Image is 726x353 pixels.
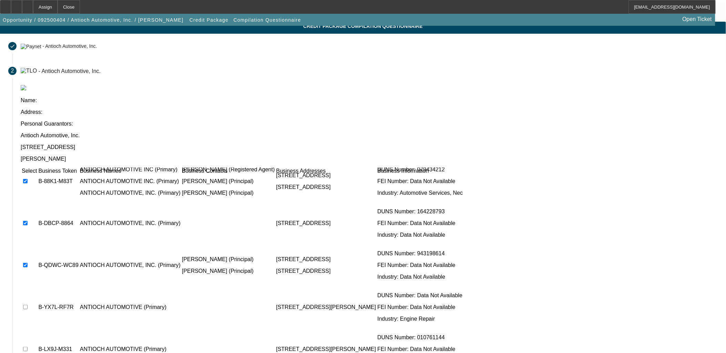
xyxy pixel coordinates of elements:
[276,172,376,179] p: [STREET_ADDRESS]
[276,304,376,310] p: [STREET_ADDRESS][PERSON_NAME]
[182,268,275,274] p: [PERSON_NAME] (Principal)
[377,274,483,280] p: Industry: Data Not Available
[276,168,377,174] td: Business Addresses
[38,245,79,286] td: B-QDWC-WC89
[21,121,718,127] p: Personal Guarantors:
[21,44,41,49] img: Paynet
[377,316,483,322] p: Industry: Engine Repair
[188,14,230,26] button: Credit Package
[182,178,275,184] p: [PERSON_NAME] (Principal)
[377,190,483,196] p: Industry: Automotive Services, Nec
[21,85,26,90] img: tlo.png
[80,262,181,268] p: ANTIOCH AUTOMOTIVE, INC. (Primary)
[190,17,228,23] span: Credit Package
[21,168,37,174] td: Select
[39,68,101,74] div: - Antioch Automotive, Inc.
[21,132,718,139] p: Antioch Automotive, Inc.
[276,220,376,226] p: [STREET_ADDRESS]
[38,168,79,174] td: Business Token
[377,232,483,238] p: Industry: Data Not Available
[377,304,483,310] p: FEI Number: Data Not Available
[21,109,718,115] p: Address:
[377,178,483,184] p: FEI Number: Data Not Available
[21,144,718,150] p: [STREET_ADDRESS]
[377,262,483,268] p: FEI Number: Data Not Available
[10,43,15,49] mat-icon: done
[377,292,483,299] p: DUNS Number: Data Not Available
[234,17,301,23] span: Compilation Questionnaire
[680,13,715,25] a: Open Ticket
[276,268,376,274] p: [STREET_ADDRESS]
[377,250,483,257] p: DUNS Number: 943198614
[38,203,79,244] td: B-DBCP-8864
[377,220,483,226] p: FEI Number: Data Not Available
[377,346,483,352] p: FEI Number: Data Not Available
[182,256,275,263] p: [PERSON_NAME] (Principal)
[21,156,718,162] p: [PERSON_NAME]
[377,208,483,215] p: DUNS Number: 164228793
[276,346,376,352] p: [STREET_ADDRESS][PERSON_NAME]
[11,68,14,74] span: 2
[21,68,37,74] img: TLO
[38,161,79,202] td: B-88K1-M83T
[80,220,181,226] p: ANTIOCH AUTOMOTIVE, INC. (Primary)
[232,14,303,26] button: Compilation Questionnaire
[276,256,376,263] p: [STREET_ADDRESS]
[38,287,79,328] td: B-YX7L-RF7R
[42,44,97,49] div: - Antioch Automotive, Inc.
[377,168,484,174] td: Business Information
[3,17,184,23] span: Opportunity / 092500404 / Antioch Automotive, Inc. / [PERSON_NAME]
[80,190,181,196] p: ANTIOCH AUTOMOTIVE, INC. (Primary)
[80,178,181,184] p: ANTIOCH AUTOMOTIVE INC. (Primary)
[276,184,376,190] p: [STREET_ADDRESS]
[182,168,275,174] td: Business Contacts
[5,23,721,29] span: Credit Package Compilation Questionnaire
[182,190,275,196] p: [PERSON_NAME] (Principal)
[21,97,718,104] p: Name:
[80,168,181,174] td: Business Names
[80,304,181,310] p: ANTIOCH AUTOMOTIVE (Primary)
[80,346,181,352] p: ANTIOCH AUTOMOTIVE (Primary)
[377,334,483,341] p: DUNS Number: 010761144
